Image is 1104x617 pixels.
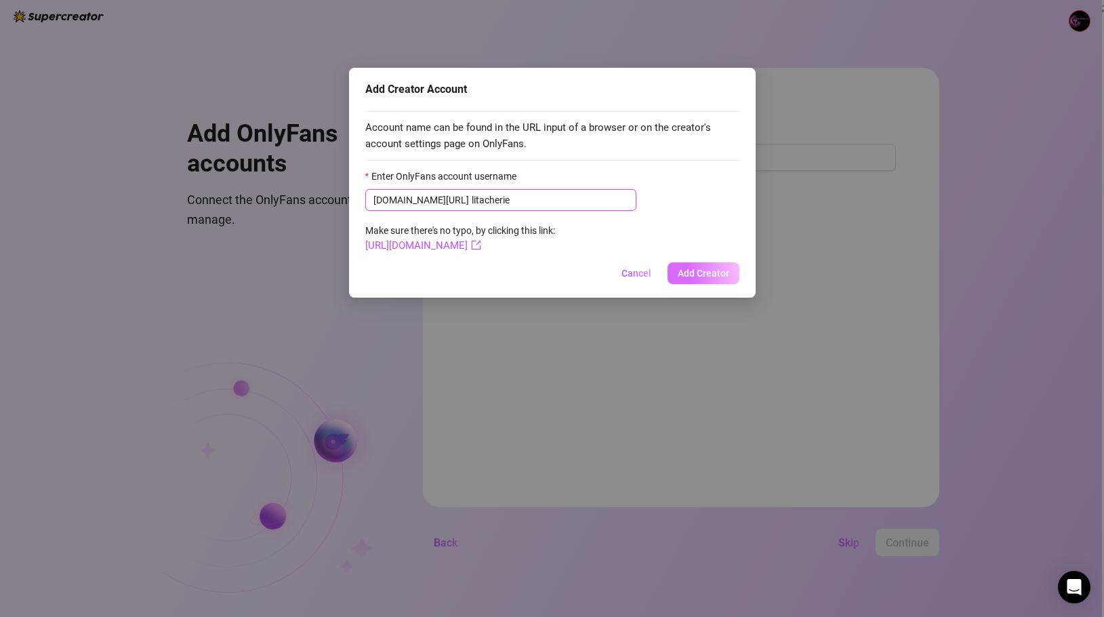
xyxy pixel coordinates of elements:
[471,240,481,250] span: export
[621,268,651,279] span: Cancel
[365,225,555,251] span: Make sure there's no typo, by clicking this link:
[373,193,469,207] span: [DOMAIN_NAME][URL]
[365,239,481,252] a: [URL][DOMAIN_NAME]export
[365,120,739,152] span: Account name can be found in the URL input of a browser or on the creator's account settings page...
[365,169,525,184] label: Enter OnlyFans account username
[678,268,729,279] span: Add Creator
[611,262,662,284] button: Cancel
[668,262,739,284] button: Add Creator
[365,81,739,98] div: Add Creator Account
[472,193,628,207] input: Enter OnlyFans account username
[1058,571,1090,603] div: Open Intercom Messenger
